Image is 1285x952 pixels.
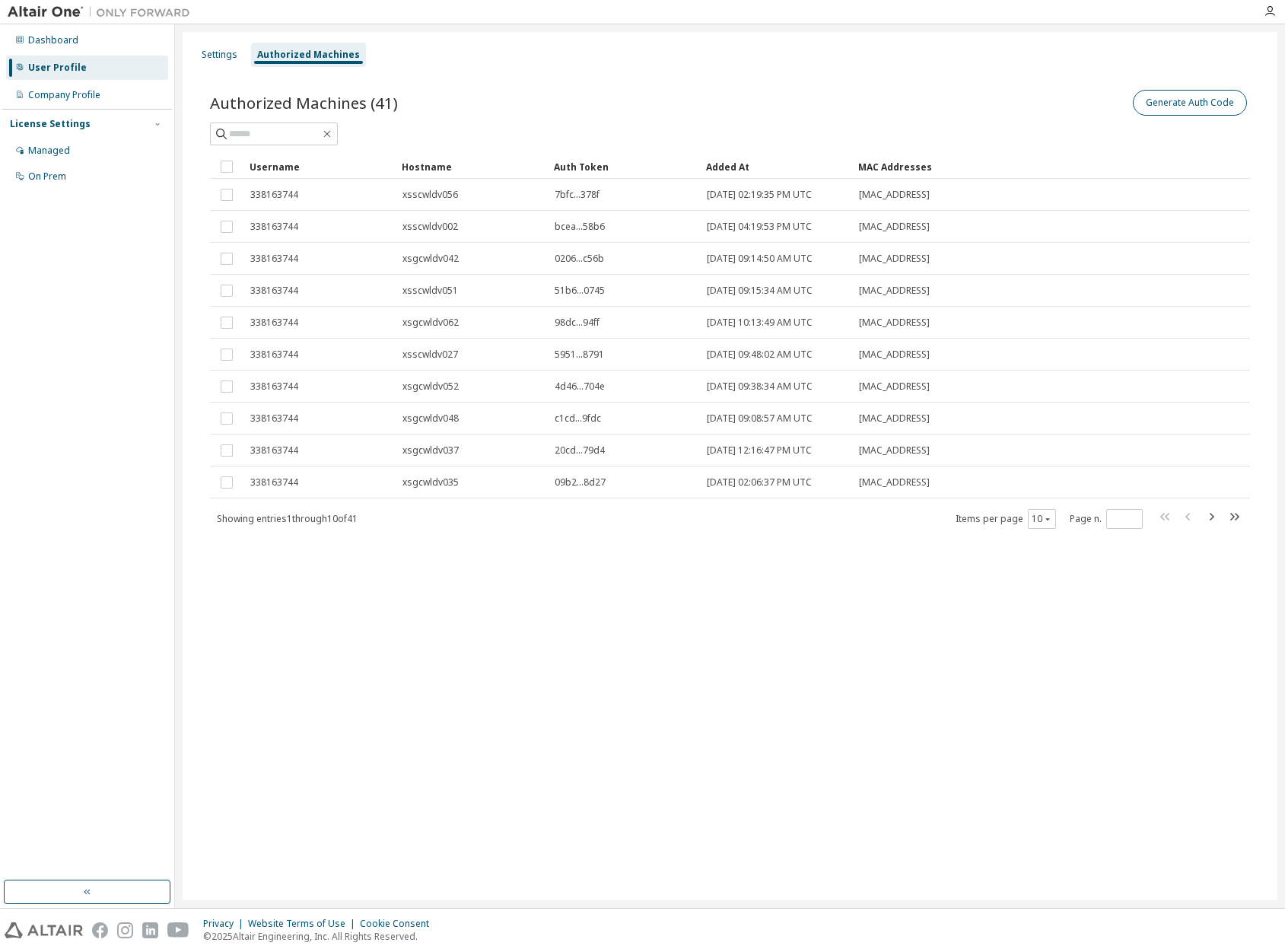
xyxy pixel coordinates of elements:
span: 338163744 [250,412,298,425]
p: © 2025 Altair Engineering, Inc. All Rights Reserved. [203,930,438,943]
span: 51b6...0745 [555,285,605,297]
span: [DATE] 09:08:57 AM UTC [707,412,813,425]
span: Items per page [956,509,1056,529]
span: [MAC_ADDRESS] [859,253,930,265]
span: Page n. [1070,509,1143,529]
span: 338163744 [250,380,298,393]
div: Auth Token [554,154,694,179]
span: 338163744 [250,253,298,265]
span: Showing entries 1 through 10 of 41 [217,512,358,525]
span: c1cd...9fdc [555,412,601,425]
span: 4d46...704e [555,380,605,393]
img: altair_logo.svg [5,922,83,938]
div: Added At [706,154,846,179]
span: [MAC_ADDRESS] [859,349,930,361]
span: 338163744 [250,476,298,489]
span: xsscwldv051 [402,285,458,297]
span: 20cd...79d4 [555,444,605,457]
span: [DATE] 02:06:37 PM UTC [707,476,812,489]
span: [MAC_ADDRESS] [859,380,930,393]
div: User Profile [28,62,87,74]
span: [DATE] 09:38:34 AM UTC [707,380,813,393]
span: [MAC_ADDRESS] [859,412,930,425]
div: Dashboard [28,34,78,46]
div: Hostname [402,154,542,179]
span: xsgcwldv048 [402,412,459,425]
div: License Settings [10,118,91,130]
span: [MAC_ADDRESS] [859,221,930,233]
span: xsscwldv027 [402,349,458,361]
span: [MAC_ADDRESS] [859,189,930,201]
span: xsscwldv002 [402,221,458,233]
span: 338163744 [250,189,298,201]
img: instagram.svg [117,922,133,938]
img: linkedin.svg [142,922,158,938]
span: 09b2...8d27 [555,476,606,489]
span: [MAC_ADDRESS] [859,317,930,329]
span: [MAC_ADDRESS] [859,285,930,297]
img: youtube.svg [167,922,189,938]
div: Managed [28,145,70,157]
span: 338163744 [250,221,298,233]
span: Authorized Machines (41) [210,92,398,113]
span: xsgcwldv062 [402,317,459,329]
img: facebook.svg [92,922,108,938]
div: Cookie Consent [360,918,438,930]
span: xsgcwldv042 [402,253,459,265]
span: xsgcwldv037 [402,444,459,457]
span: [DATE] 12:16:47 PM UTC [707,444,812,457]
span: [DATE] 09:14:50 AM UTC [707,253,813,265]
span: bcea...58b6 [555,221,605,233]
span: [DATE] 02:19:35 PM UTC [707,189,812,201]
span: 7bfc...378f [555,189,600,201]
button: Generate Auth Code [1133,90,1247,116]
div: Company Profile [28,89,100,101]
span: 98dc...94ff [555,317,600,329]
div: Settings [202,49,237,61]
div: Privacy [203,918,248,930]
span: [MAC_ADDRESS] [859,444,930,457]
div: MAC Addresses [858,154,1090,179]
span: 338163744 [250,444,298,457]
span: 338163744 [250,285,298,297]
div: Website Terms of Use [248,918,360,930]
div: Authorized Machines [257,49,360,61]
span: [DATE] 09:15:34 AM UTC [707,285,813,297]
span: [DATE] 10:13:49 AM UTC [707,317,813,329]
span: 338163744 [250,317,298,329]
span: 338163744 [250,349,298,361]
span: [DATE] 09:48:02 AM UTC [707,349,813,361]
span: [MAC_ADDRESS] [859,476,930,489]
span: 5951...8791 [555,349,604,361]
button: 10 [1032,513,1052,525]
img: Altair One [8,5,198,20]
div: Username [250,154,390,179]
span: xsgcwldv035 [402,476,459,489]
span: [DATE] 04:19:53 PM UTC [707,221,812,233]
span: xsgcwldv052 [402,380,459,393]
span: xsscwldv056 [402,189,458,201]
span: 0206...c56b [555,253,604,265]
div: On Prem [28,170,66,183]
